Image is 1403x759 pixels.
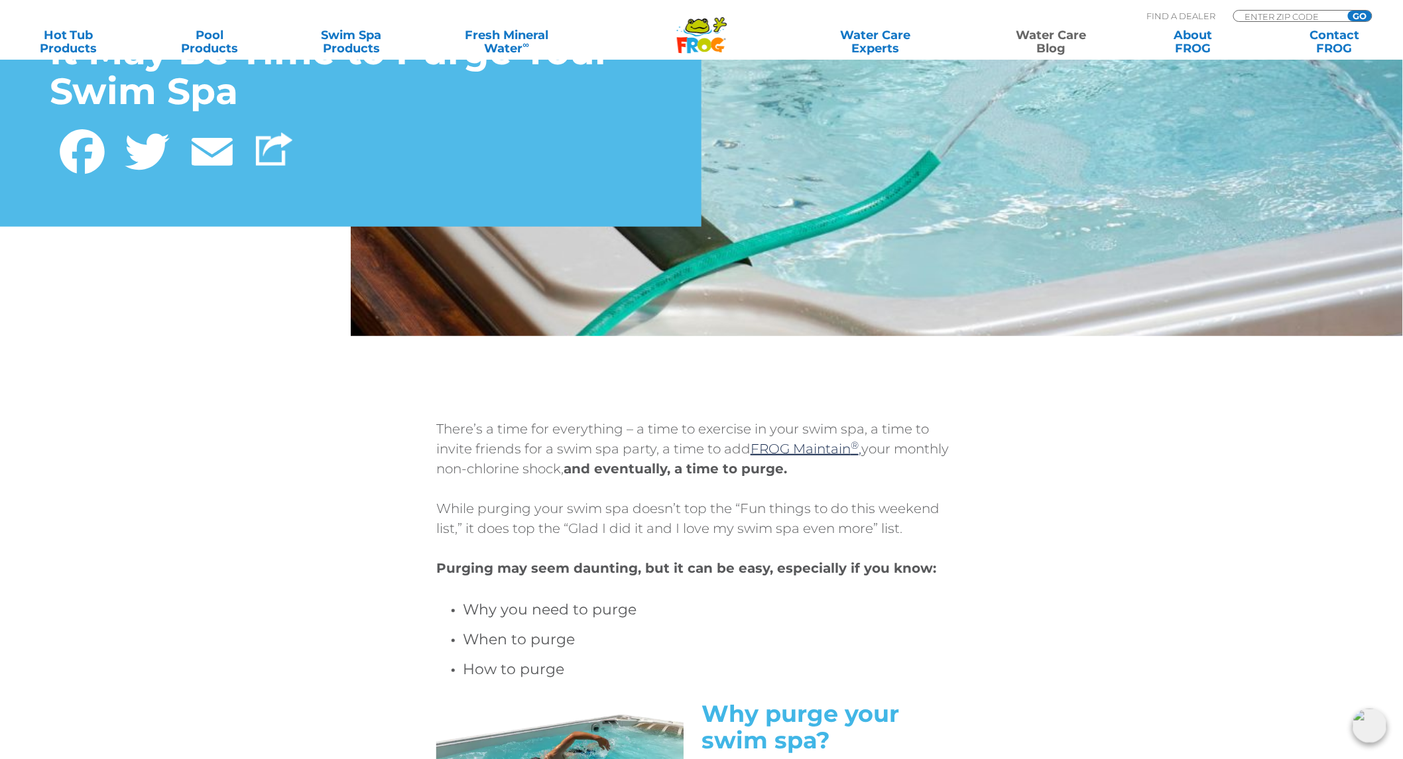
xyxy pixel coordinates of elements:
[997,29,1107,55] a: Water CareBlog
[436,419,967,479] p: There’s a time for everything – a time to exercise in your swim spa, a time to invite friends for...
[180,122,245,177] a: Email
[1147,10,1216,22] p: Find A Dealer
[296,29,406,55] a: Swim SpaProducts
[115,122,180,177] a: Twitter
[1138,29,1248,55] a: AboutFROG
[256,133,292,166] img: Share
[436,560,936,576] strong: Purging may seem daunting, but it can be easy, especially if you know:
[50,32,652,112] h1: It May Be Time to Purge Your Swim Spa
[463,628,967,651] h4: When to purge
[564,461,787,477] strong: and eventually, a time to purge.
[13,29,123,55] a: Hot TubProducts
[155,29,265,55] a: PoolProducts
[751,441,861,457] a: FROG Maintain®,
[463,658,967,681] h4: How to purge
[463,598,967,621] h4: Why you need to purge
[701,699,899,754] span: Why purge your swim spa?
[1280,29,1390,55] a: ContactFROG
[1244,11,1333,22] input: Zip Code Form
[851,439,859,451] sup: ®
[786,29,965,55] a: Water CareExperts
[436,498,967,538] p: While purging your swim spa doesn’t top the “Fun things to do this weekend list,” it does top the...
[523,39,530,50] sup: ∞
[1348,11,1372,21] input: GO
[438,29,576,55] a: Fresh MineralWater∞
[1353,709,1387,743] img: openIcon
[50,122,115,177] a: Facebook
